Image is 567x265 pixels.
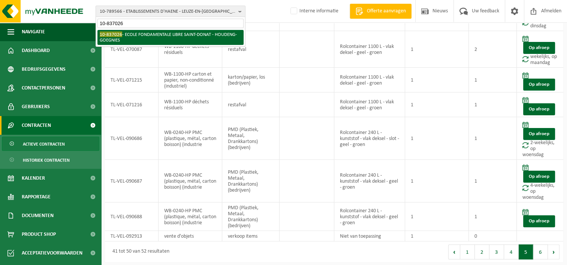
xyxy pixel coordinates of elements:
[96,6,245,17] button: 10-789566 - ETABLISSEMENTS D'HAENE - LEUZE-EN-[GEOGRAPHIC_DATA]
[105,202,159,231] td: TL-VEL-090688
[222,202,280,231] td: PMD (Plastiek, Metaal, Drankkartons) (bedrijven)
[365,7,408,15] span: Offerte aanvragen
[105,117,159,160] td: TL-VEL-090686
[22,206,54,225] span: Documenten
[22,79,65,97] span: Contactpersonen
[523,128,555,140] a: Op afroep
[519,244,533,259] button: 5
[222,160,280,202] td: PMD (Plastiek, Metaal, Drankkartons) (bedrijven)
[334,231,405,241] td: Niet van toepassing
[334,31,405,68] td: Rolcontainer 1100 L - vlak deksel - geel - groen
[109,245,169,259] div: 41 tot 50 van 52 resultaten
[105,68,159,92] td: TL-VEL-071215
[405,202,469,231] td: 1
[159,117,222,160] td: WB-0240-HP PMC (plastique, métal, carton boisson) (industrie
[105,160,159,202] td: TL-VEL-090687
[22,169,45,188] span: Kalender
[22,60,66,79] span: Bedrijfsgegevens
[405,160,469,202] td: 1
[22,188,51,206] span: Rapportage
[405,31,469,68] td: 1
[405,92,469,117] td: 1
[100,31,122,37] span: 10-837026
[23,153,70,167] span: Historiek contracten
[159,92,222,117] td: WB-1100-HP déchets résiduels
[159,202,222,231] td: WB-0240-HP PMC (plastique, métal, carton boisson) (industrie
[159,160,222,202] td: WB-0240-HP PMC (plastique, métal, carton boisson) (industrie
[334,202,405,231] td: Rolcontainer 240 L - kunststof - vlak deksel - geel - groen
[517,117,563,160] td: 2-wekelijks, op woensdag
[334,68,405,92] td: Rolcontainer 1100 L - vlak deksel - geel - groen
[517,31,563,68] td: wekelijks, op maandag
[469,160,517,202] td: 1
[334,117,405,160] td: Rolcontainer 240 L - kunststof - vlak deksel - slot - geel - groen
[159,231,222,241] td: vente d'objets
[523,79,555,91] a: Op afroep
[2,137,99,151] a: Actieve contracten
[523,215,555,227] a: Op afroep
[22,97,50,116] span: Gebruikers
[222,31,280,68] td: restafval
[105,231,159,241] td: TL-VEL-092913
[105,31,159,68] td: TL-VEL-070087
[222,117,280,160] td: PMD (Plastiek, Metaal, Drankkartons) (bedrijven)
[405,68,469,92] td: 1
[517,160,563,202] td: 4-wekelijks, op woensdag
[22,244,82,262] span: Acceptatievoorwaarden
[222,68,280,92] td: karton/papier, los (bedrijven)
[105,92,159,117] td: TL-VEL-071216
[159,31,222,68] td: WB-1100-HP déchets résiduels
[2,153,99,167] a: Historiek contracten
[22,41,50,60] span: Dashboard
[469,31,517,68] td: 2
[469,92,517,117] td: 1
[469,231,517,241] td: 0
[548,244,560,259] button: Next
[289,6,338,17] label: Interne informatie
[22,225,56,244] span: Product Shop
[405,231,469,241] td: 1
[22,116,51,135] span: Contracten
[100,6,235,17] span: 10-789566 - ETABLISSEMENTS D'HAENE - LEUZE-EN-[GEOGRAPHIC_DATA]
[350,4,411,19] a: Offerte aanvragen
[460,244,475,259] button: 1
[222,92,280,117] td: restafval
[405,117,469,160] td: 1
[469,68,517,92] td: 1
[448,244,460,259] button: Previous
[523,103,555,115] a: Op afroep
[97,19,244,28] input: Zoeken naar gekoppelde vestigingen
[334,160,405,202] td: Rolcontainer 240 L - kunststof - vlak deksel - geel - groen
[523,171,555,183] a: Op afroep
[97,30,244,45] li: - ECOLE FONDAMENTALE LIBRE SAINT-DONAT - HOUDENG-GOEGNIES
[504,244,519,259] button: 4
[489,244,504,259] button: 3
[469,117,517,160] td: 1
[469,202,517,231] td: 1
[334,92,405,117] td: Rolcontainer 1100 L - vlak deksel - geel - groen
[533,244,548,259] button: 6
[22,22,45,41] span: Navigatie
[159,68,222,92] td: WB-1100-HP carton et papier, non-conditionné (industriel)
[523,42,555,54] a: Op afroep
[222,231,280,241] td: verkoop items
[23,137,65,151] span: Actieve contracten
[475,244,489,259] button: 2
